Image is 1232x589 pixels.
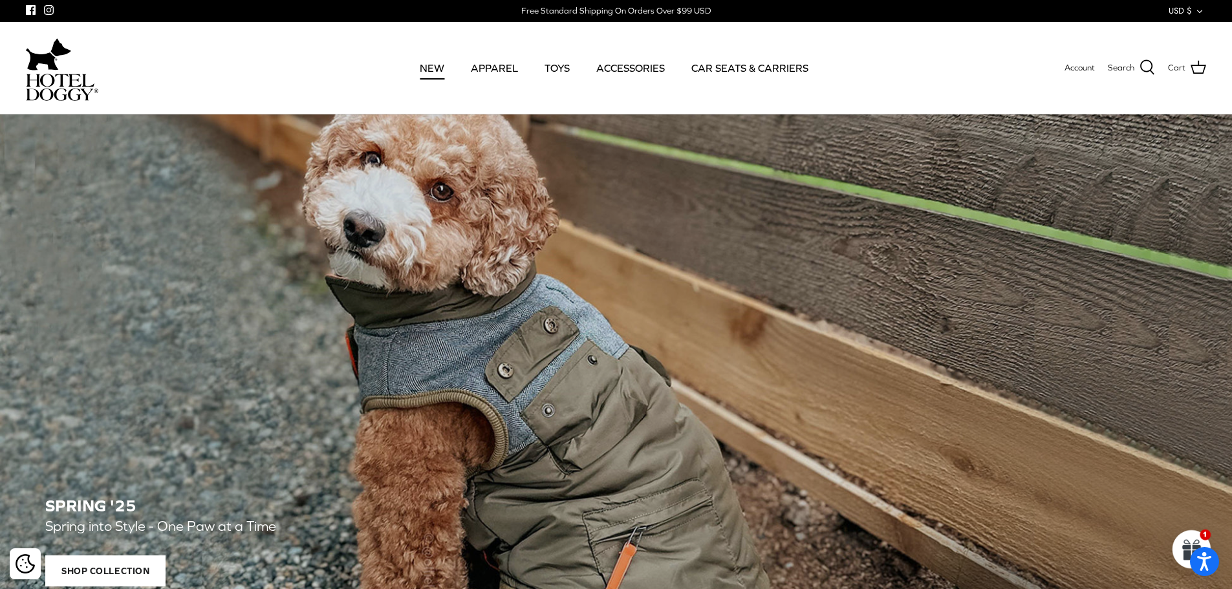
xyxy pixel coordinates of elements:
img: hoteldoggycom [26,74,98,101]
p: Spring into Style - One Paw at a Time [45,515,634,538]
a: APPAREL [459,46,530,90]
span: Shop Collection [45,555,166,586]
div: Primary navigation [192,46,1036,90]
a: Instagram [44,5,54,15]
img: Cookie policy [16,554,35,573]
a: NEW [408,46,456,90]
span: Cart [1168,61,1185,75]
a: Facebook [26,5,36,15]
a: hoteldoggycom [26,35,98,101]
a: TOYS [533,46,581,90]
span: Account [1064,63,1095,72]
h2: SPRING '25 [45,497,1187,515]
a: Free Standard Shipping On Orders Over $99 USD [521,1,711,21]
img: dog-icon.svg [26,35,71,74]
a: ACCESSORIES [585,46,676,90]
a: CAR SEATS & CARRIERS [680,46,820,90]
a: Cart [1168,59,1206,76]
a: Search [1108,59,1155,76]
a: Account [1064,61,1095,75]
div: Free Standard Shipping On Orders Over $99 USD [521,5,711,17]
button: Cookie policy [14,553,36,575]
span: Search [1108,61,1134,75]
div: Cookie policy [10,548,41,579]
